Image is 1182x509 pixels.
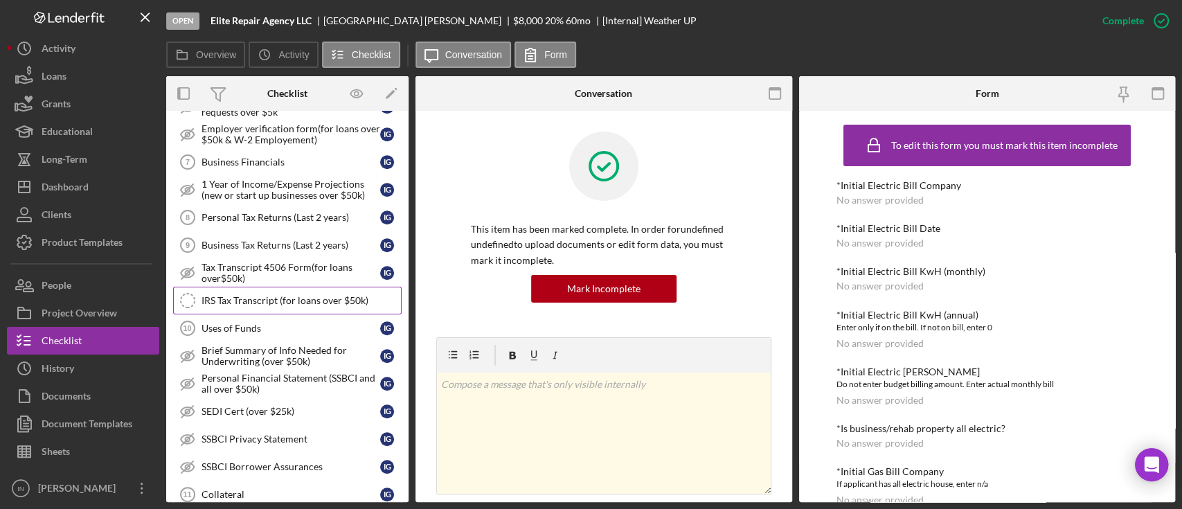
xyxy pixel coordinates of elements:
div: Sheets [42,438,70,469]
text: IN [17,485,24,492]
div: No answer provided [836,280,924,292]
a: IRS Tax Transcript (for loans over $50k) [173,287,402,314]
button: Activity [249,42,318,68]
button: Form [514,42,576,68]
div: Open Intercom Messenger [1135,448,1168,481]
button: Mark Incomplete [531,275,677,303]
button: Overview [166,42,245,68]
button: Document Templates [7,410,159,438]
tspan: 8 [186,213,190,222]
div: Personal Financial Statement (SSBCI and all over $50k) [202,373,380,395]
div: I G [380,238,394,252]
div: History [42,355,74,386]
div: Documents [42,382,91,413]
a: Employer verification form(for loans over $50k & W-2 Employement)IG [173,120,402,148]
a: 7Business FinancialsIG [173,148,402,176]
div: Open [166,12,199,30]
b: Elite Repair Agency LLC [211,15,312,26]
div: *Initial Electric Bill Date [836,223,1138,234]
div: Conversation [575,88,632,99]
div: Personal Tax Returns (Last 2 years) [202,212,380,223]
label: Overview [196,49,236,60]
div: No answer provided [836,494,924,506]
a: 8Personal Tax Returns (Last 2 years)IG [173,204,402,231]
tspan: 9 [186,241,190,249]
div: 60 mo [566,15,591,26]
button: Sheets [7,438,159,465]
label: Activity [278,49,309,60]
div: I G [380,460,394,474]
div: Educational [42,118,93,149]
div: [GEOGRAPHIC_DATA] [PERSON_NAME] [323,15,513,26]
tspan: 10 [183,324,191,332]
a: SSBCI Privacy StatementIG [173,425,402,453]
a: 10Uses of FundsIG [173,314,402,342]
div: I G [380,377,394,391]
div: Business Tax Returns (Last 2 years) [202,240,380,251]
button: Educational [7,118,159,145]
a: Brief Summary of Info Needed for Underwriting (over $50k)IG [173,342,402,370]
div: Clients [42,201,71,232]
button: Checklist [7,327,159,355]
div: I G [380,155,394,169]
button: Long-Term [7,145,159,173]
button: Documents [7,382,159,410]
div: *Initial Electric [PERSON_NAME] [836,366,1138,377]
button: Grants [7,90,159,118]
div: I G [380,266,394,280]
div: *Is business/rehab property all electric? [836,423,1138,434]
button: People [7,271,159,299]
div: Tax Transcript 4506 Form(for loans over$50k) [202,262,380,284]
button: Clients [7,201,159,229]
div: Checklist [42,327,82,358]
a: Activity [7,35,159,62]
div: Complete [1102,7,1144,35]
button: Checklist [322,42,400,68]
div: Form [975,88,999,99]
div: Collateral [202,489,380,500]
a: 9Business Tax Returns (Last 2 years)IG [173,231,402,259]
div: SEDI Cert (over $25k) [202,406,380,417]
div: Business Financials [202,157,380,168]
button: Complete [1089,7,1175,35]
div: 1 Year of Income/Expense Projections (new or start up businesses over $50k) [202,179,380,201]
a: SEDI Cert (over $25k)IG [173,398,402,425]
div: *Initial Gas Bill Company [836,466,1138,477]
div: [Internal] Weather UP [602,15,697,26]
tspan: 7 [186,158,190,166]
div: *Initial Electric Bill Company [836,180,1138,191]
div: *Initial Electric Bill KwH (monthly) [836,266,1138,277]
button: Dashboard [7,173,159,201]
div: Dashboard [42,173,89,204]
div: Uses of Funds [202,323,380,334]
a: Loans [7,62,159,90]
a: 1 Year of Income/Expense Projections (new or start up businesses over $50k)IG [173,176,402,204]
div: SSBCI Borrower Assurances [202,461,380,472]
div: Brief Summary of Info Needed for Underwriting (over $50k) [202,345,380,367]
div: SSBCI Privacy Statement [202,434,380,445]
div: [PERSON_NAME] [35,474,125,506]
div: No answer provided [836,238,924,249]
div: Grants [42,90,71,121]
div: Enter only if on the bill. If not on bill, enter 0 [836,321,1138,334]
div: *Initial Electric Bill KwH (annual) [836,310,1138,321]
div: To edit this form you must mark this item incomplete [891,140,1118,151]
div: If applicant has all electric house, enter n/a [836,477,1138,491]
div: I G [380,183,394,197]
button: Project Overview [7,299,159,327]
label: Form [544,49,567,60]
button: History [7,355,159,382]
a: Personal Financial Statement (SSBCI and all over $50k)IG [173,370,402,398]
button: Product Templates [7,229,159,256]
div: No answer provided [836,395,924,406]
div: Project Overview [42,299,117,330]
